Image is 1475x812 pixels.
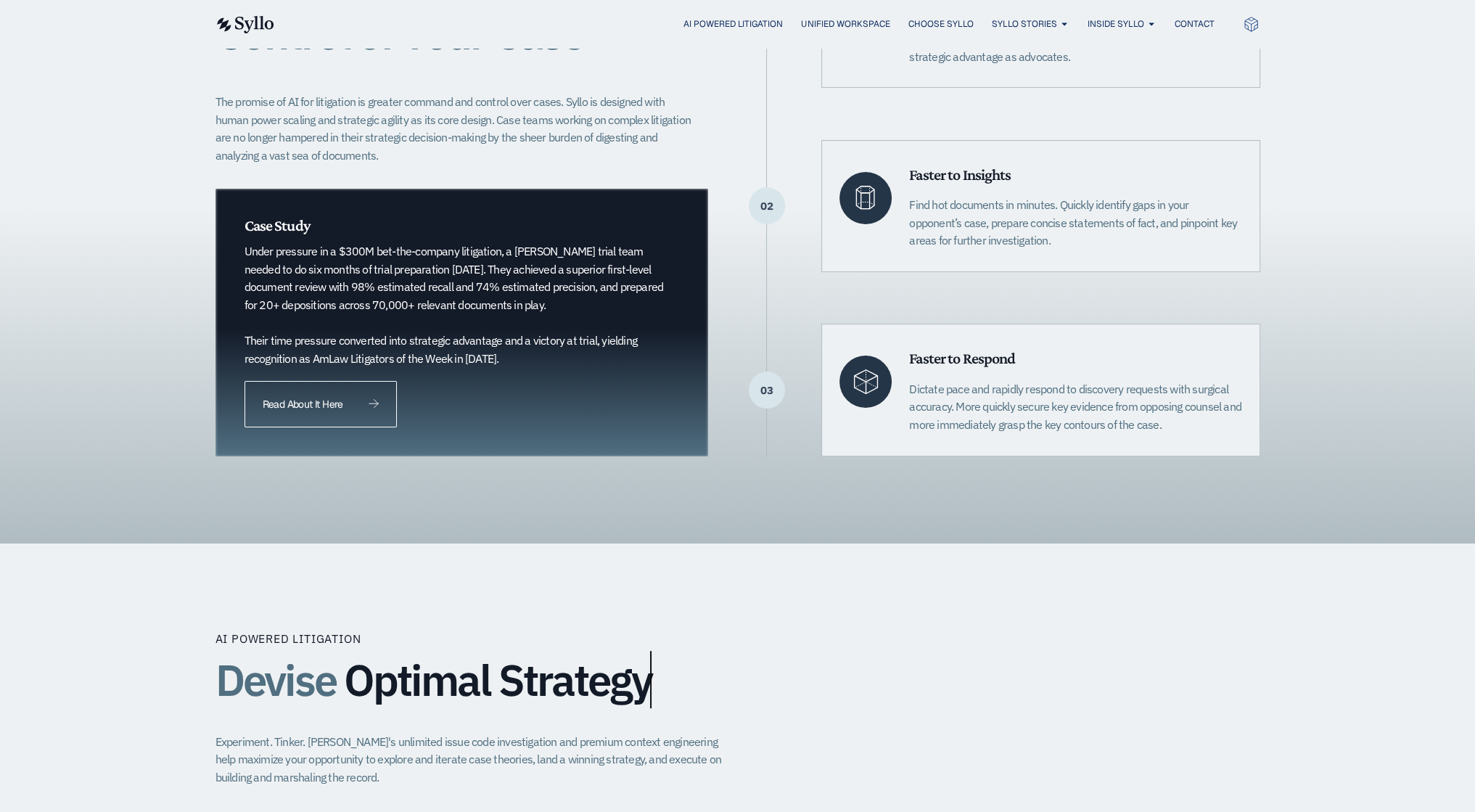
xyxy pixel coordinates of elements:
[215,630,361,647] p: AI Powered Litigation
[245,216,310,234] span: Case Study
[344,656,652,704] span: Optimal Strategy
[1087,17,1143,30] a: Inside Syllo
[263,399,342,409] span: Read About It Here
[683,17,783,30] a: AI Powered Litigation
[909,349,1015,367] span: Faster to Respond
[1174,17,1214,30] a: Contact
[215,651,336,708] span: Devise
[749,205,785,207] p: 02
[908,17,973,30] a: Choose Syllo
[215,16,274,33] img: syllo
[303,17,1214,31] div: Menu Toggle
[909,165,1011,184] span: Faster to Insights
[991,17,1056,30] a: Syllo Stories
[909,380,1241,434] p: Dictate pace and rapidly respond to discovery requests with surgical accuracy. More quickly secur...
[215,733,734,787] p: Experiment. Tinker. [PERSON_NAME]'s unlimited issue code investigation and premium context engine...
[749,390,785,391] p: 03
[245,381,397,427] a: Read About It Here
[303,17,1214,31] nav: Menu
[801,17,889,30] a: Unified Workspace
[245,242,665,367] p: Under pressure in a $300M bet-the-company litigation, a [PERSON_NAME] trial team needed to do six...
[215,93,700,165] p: The promise of AI for litigation is greater command and control over cases. Syllo is designed wit...
[909,196,1241,250] p: Find hot documents in minutes. Quickly identify gaps in your opponent’s case, prepare concise sta...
